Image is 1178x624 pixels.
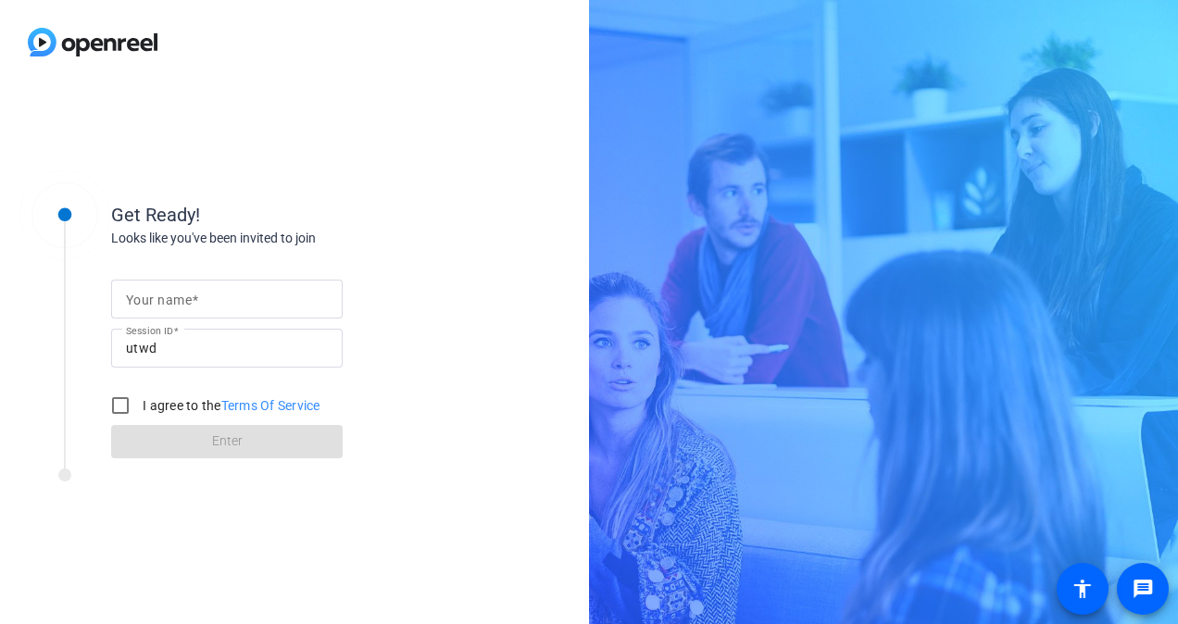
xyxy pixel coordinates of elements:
mat-label: Session ID [126,325,173,336]
div: Get Ready! [111,201,482,229]
mat-icon: message [1132,578,1154,600]
label: I agree to the [139,396,320,415]
div: Looks like you've been invited to join [111,229,482,248]
a: Terms Of Service [221,398,320,413]
mat-icon: accessibility [1071,578,1094,600]
mat-label: Your name [126,293,192,307]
